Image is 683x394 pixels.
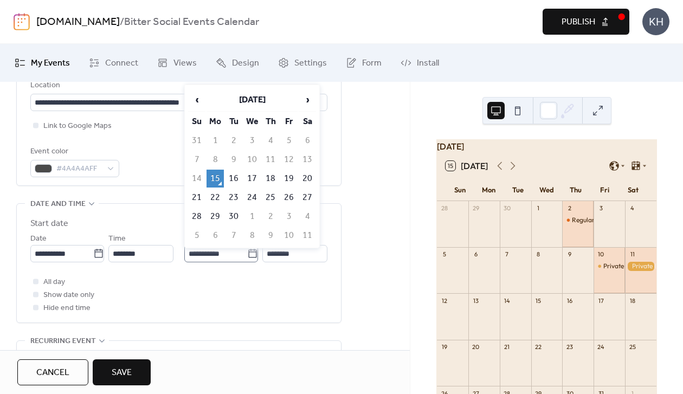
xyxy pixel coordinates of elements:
[43,302,91,315] span: Hide end time
[43,120,112,133] span: Link to Google Maps
[628,343,636,351] div: 25
[188,189,205,206] td: 21
[472,296,480,305] div: 13
[30,217,68,230] div: Start date
[124,12,259,33] b: Bitter Social Events Calendar
[440,296,448,305] div: 12
[243,189,261,206] td: 24
[207,170,224,188] td: 15
[243,227,261,244] td: 8
[504,179,532,201] div: Tue
[299,170,316,188] td: 20
[474,179,503,201] div: Mon
[534,250,543,259] div: 8
[565,204,574,212] div: 2
[108,232,126,246] span: Time
[30,79,325,92] div: Location
[503,296,511,305] div: 14
[188,208,205,225] td: 28
[262,170,279,188] td: 18
[225,208,242,225] td: 30
[36,366,69,379] span: Cancel
[225,170,242,188] td: 16
[243,132,261,150] td: 3
[30,232,47,246] span: Date
[17,359,88,385] button: Cancel
[173,57,197,70] span: Views
[572,216,617,225] div: Regular Service
[299,227,316,244] td: 11
[105,57,138,70] span: Connect
[628,296,636,305] div: 18
[14,13,30,30] img: logo
[262,151,279,169] td: 11
[440,250,448,259] div: 5
[232,57,259,70] span: Design
[262,227,279,244] td: 9
[565,343,574,351] div: 23
[30,145,117,158] div: Event color
[597,250,605,259] div: 10
[534,296,543,305] div: 15
[30,335,96,348] span: Recurring event
[243,170,261,188] td: 17
[565,296,574,305] div: 16
[225,227,242,244] td: 7
[299,89,315,111] span: ›
[188,132,205,150] td: 31
[532,179,561,201] div: Wed
[446,179,474,201] div: Sun
[534,204,543,212] div: 1
[619,179,648,201] div: Sat
[472,250,480,259] div: 6
[31,57,70,70] span: My Events
[280,189,298,206] td: 26
[188,227,205,244] td: 5
[207,88,298,112] th: [DATE]
[294,57,327,70] span: Settings
[188,151,205,169] td: 7
[225,151,242,169] td: 9
[392,48,447,77] a: Install
[188,113,205,131] th: Su
[597,343,605,351] div: 24
[93,359,151,385] button: Save
[562,16,595,29] span: Publish
[262,208,279,225] td: 2
[243,208,261,225] td: 1
[472,204,480,212] div: 29
[280,208,298,225] td: 3
[207,208,224,225] td: 29
[207,151,224,169] td: 8
[225,189,242,206] td: 23
[534,343,543,351] div: 22
[43,276,65,289] span: All day
[207,132,224,150] td: 1
[280,227,298,244] td: 10
[299,208,316,225] td: 4
[280,132,298,150] td: 5
[56,163,102,176] span: #4A4A4AFF
[207,189,224,206] td: 22
[243,151,261,169] td: 10
[208,48,267,77] a: Design
[597,204,605,212] div: 3
[299,189,316,206] td: 27
[149,48,205,77] a: Views
[594,262,625,271] div: Private Event
[299,151,316,169] td: 13
[503,343,511,351] div: 21
[565,250,574,259] div: 9
[590,179,618,201] div: Fri
[243,113,261,131] th: We
[503,204,511,212] div: 30
[543,9,629,35] button: Publish
[503,250,511,259] div: 7
[270,48,335,77] a: Settings
[338,48,390,77] a: Form
[561,179,590,201] div: Thu
[440,343,448,351] div: 19
[299,132,316,150] td: 6
[207,227,224,244] td: 6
